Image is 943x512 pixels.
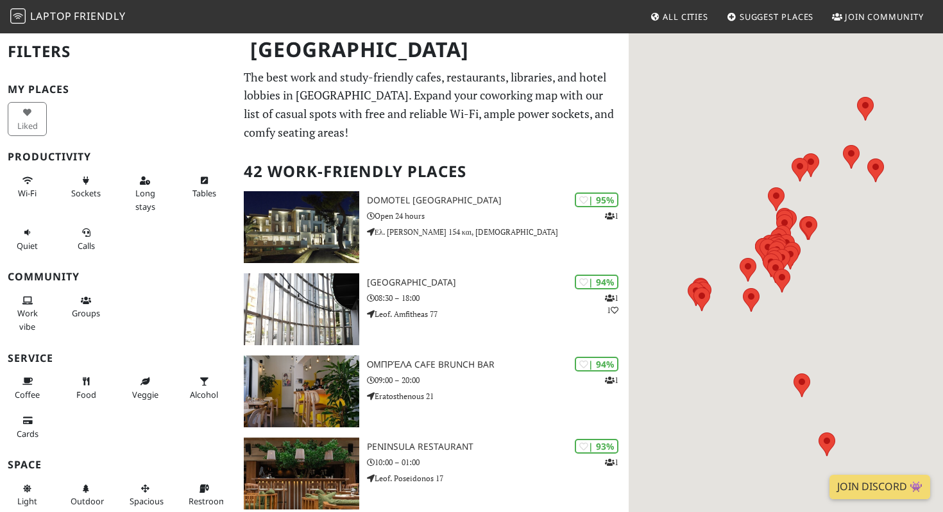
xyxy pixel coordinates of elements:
[71,495,104,507] span: Outdoor area
[72,307,100,319] span: Group tables
[829,475,930,499] a: Join Discord 👾
[8,478,47,512] button: Light
[367,210,629,222] p: Open 24 hours
[244,438,359,509] img: Peninsula Restaurant
[67,222,106,256] button: Calls
[8,290,47,337] button: Work vibe
[605,456,618,468] p: 1
[645,5,713,28] a: All Cities
[67,290,106,324] button: Groups
[8,352,228,364] h3: Service
[78,240,95,252] span: Video/audio calls
[8,32,228,71] h2: Filters
[236,355,629,427] a: Ομπρέλα Cafe Brunch Bar | 94% 1 Ομπρέλα Cafe Brunch Bar 09:00 – 20:00 Eratosthenous 21
[185,371,224,405] button: Alcohol
[30,9,72,23] span: Laptop
[8,170,47,204] button: Wi-Fi
[76,389,96,400] span: Food
[367,359,629,370] h3: Ομπρέλα Cafe Brunch Bar
[605,374,618,386] p: 1
[130,495,164,507] span: Spacious
[575,192,618,207] div: | 95%
[367,292,629,304] p: 08:30 – 18:00
[8,222,47,256] button: Quiet
[185,170,224,204] button: Tables
[722,5,819,28] a: Suggest Places
[236,438,629,509] a: Peninsula Restaurant | 93% 1 Peninsula Restaurant 10:00 – 01:00 Leof. Poseidonos 17
[244,273,359,345] img: Red Center
[244,152,622,191] h2: 42 Work-Friendly Places
[845,11,924,22] span: Join Community
[367,390,629,402] p: Eratosthenous 21
[67,478,106,512] button: Outdoor
[244,68,622,142] p: The best work and study-friendly cafes, restaurants, libraries, and hotel lobbies in [GEOGRAPHIC_...
[10,8,26,24] img: LaptopFriendly
[10,6,126,28] a: LaptopFriendly LaptopFriendly
[74,9,125,23] span: Friendly
[189,495,226,507] span: Restroom
[185,478,224,512] button: Restroom
[17,240,38,252] span: Quiet
[135,187,155,212] span: Long stays
[126,170,165,217] button: Long stays
[67,371,106,405] button: Food
[15,389,40,400] span: Coffee
[8,410,47,444] button: Cards
[575,439,618,454] div: | 93%
[8,459,228,471] h3: Space
[236,191,629,263] a: Domotel Kastri Hotel | 95% 1 Domotel [GEOGRAPHIC_DATA] Open 24 hours Ελ. [PERSON_NAME] 154 και, [...
[126,478,165,512] button: Spacious
[192,187,216,199] span: Work-friendly tables
[663,11,708,22] span: All Cities
[575,275,618,289] div: | 94%
[740,11,814,22] span: Suggest Places
[367,226,629,238] p: Ελ. [PERSON_NAME] 154 και, [DEMOGRAPHIC_DATA]
[575,357,618,371] div: | 94%
[367,308,629,320] p: Leof. Amfitheas 77
[17,495,37,507] span: Natural light
[240,32,627,67] h1: [GEOGRAPHIC_DATA]
[190,389,218,400] span: Alcohol
[236,273,629,345] a: Red Center | 94% 11 [GEOGRAPHIC_DATA] 08:30 – 18:00 Leof. Amfitheas 77
[126,371,165,405] button: Veggie
[132,389,158,400] span: Veggie
[18,187,37,199] span: Stable Wi-Fi
[67,170,106,204] button: Sockets
[827,5,929,28] a: Join Community
[8,83,228,96] h3: My Places
[367,441,629,452] h3: Peninsula Restaurant
[17,307,38,332] span: People working
[244,355,359,427] img: Ομπρέλα Cafe Brunch Bar
[605,210,618,222] p: 1
[367,456,629,468] p: 10:00 – 01:00
[367,195,629,206] h3: Domotel [GEOGRAPHIC_DATA]
[367,472,629,484] p: Leof. Poseidonos 17
[605,292,618,316] p: 1 1
[71,187,101,199] span: Power sockets
[8,371,47,405] button: Coffee
[8,271,228,283] h3: Community
[244,191,359,263] img: Domotel Kastri Hotel
[8,151,228,163] h3: Productivity
[367,374,629,386] p: 09:00 – 20:00
[367,277,629,288] h3: [GEOGRAPHIC_DATA]
[17,428,38,439] span: Credit cards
